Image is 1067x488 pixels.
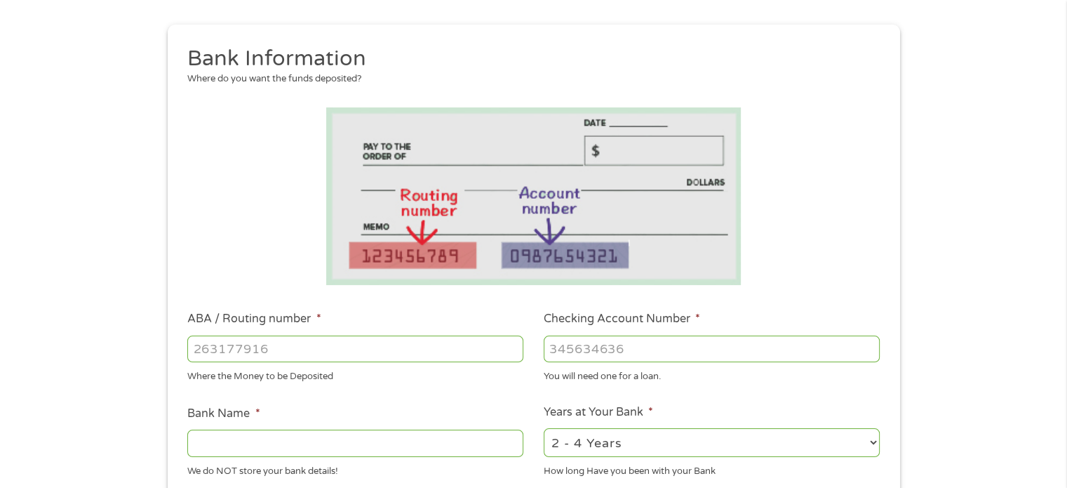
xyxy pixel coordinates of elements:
[544,336,880,362] input: 345634636
[326,107,741,285] img: Routing number location
[187,365,523,384] div: Where the Money to be Deposited
[187,407,260,421] label: Bank Name
[544,365,880,384] div: You will need one for a loan.
[187,459,523,478] div: We do NOT store your bank details!
[187,45,869,73] h2: Bank Information
[544,459,880,478] div: How long Have you been with your Bank
[544,405,653,420] label: Years at Your Bank
[544,312,700,327] label: Checking Account Number
[187,312,321,327] label: ABA / Routing number
[187,336,523,362] input: 263177916
[187,72,869,86] div: Where do you want the funds deposited?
